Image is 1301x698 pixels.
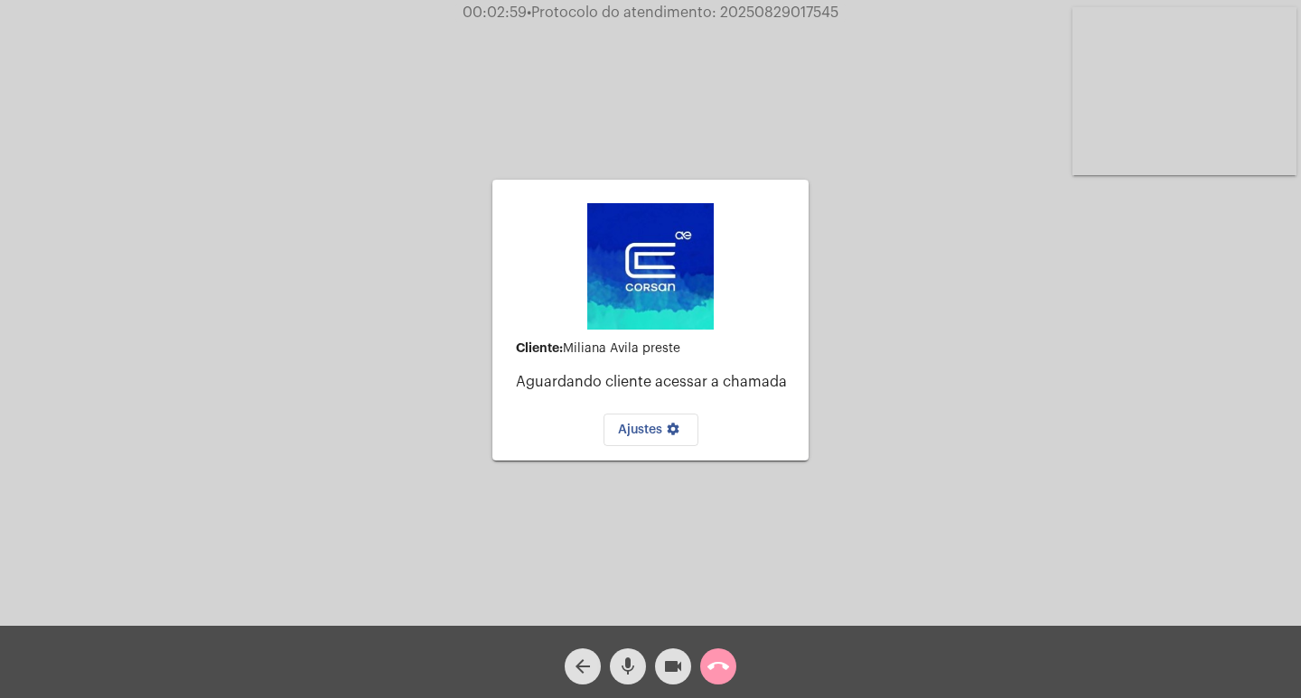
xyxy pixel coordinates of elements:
[662,656,684,677] mat-icon: videocam
[587,203,714,330] img: d4669ae0-8c07-2337-4f67-34b0df7f5ae4.jpeg
[527,5,838,20] span: Protocolo do atendimento: 20250829017545
[516,341,794,356] div: Miliana Avila preste
[572,656,594,677] mat-icon: arrow_back
[463,5,527,20] span: 00:02:59
[527,5,531,20] span: •
[707,656,729,677] mat-icon: call_end
[662,422,684,443] mat-icon: settings
[516,341,563,354] strong: Cliente:
[604,414,698,446] button: Ajustes
[618,423,684,436] span: Ajustes
[617,656,639,677] mat-icon: mic
[516,374,794,390] p: Aguardando cliente acessar a chamada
